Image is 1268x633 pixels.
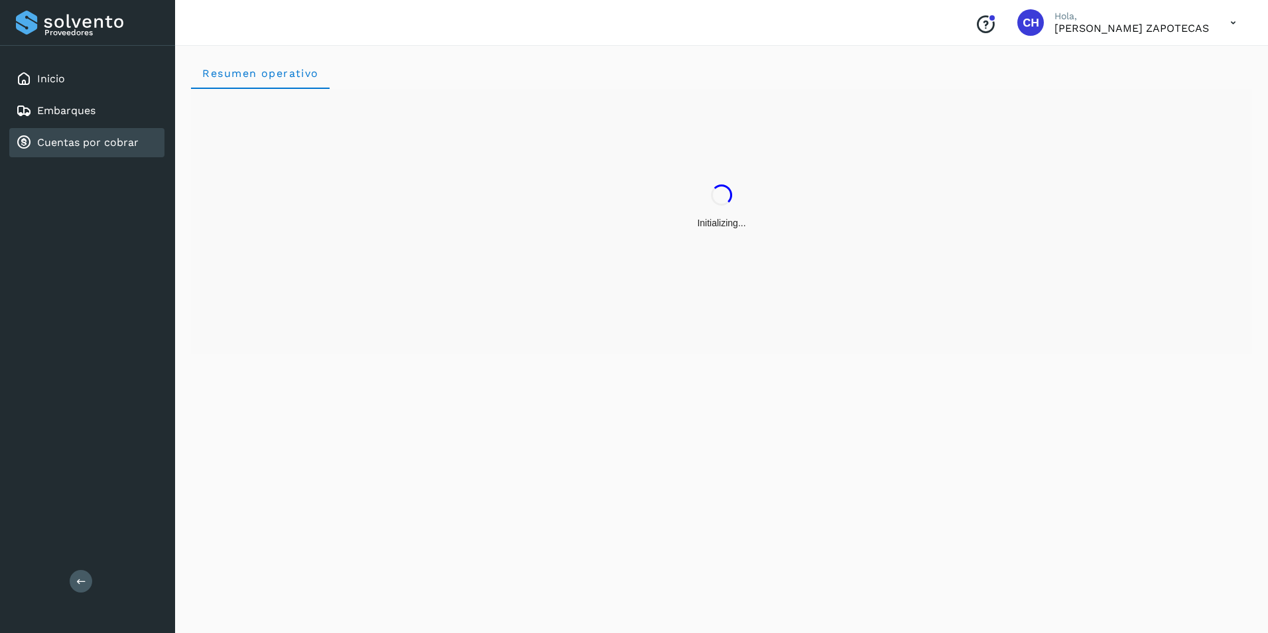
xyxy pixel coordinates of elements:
[202,67,319,80] span: Resumen operativo
[37,136,139,149] a: Cuentas por cobrar
[9,64,164,94] div: Inicio
[37,72,65,85] a: Inicio
[37,104,95,117] a: Embarques
[9,96,164,125] div: Embarques
[44,28,159,37] p: Proveedores
[9,128,164,157] div: Cuentas por cobrar
[1054,22,1209,35] p: CELSO HUITZIL ZAPOTECAS
[1054,11,1209,22] p: Hola,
